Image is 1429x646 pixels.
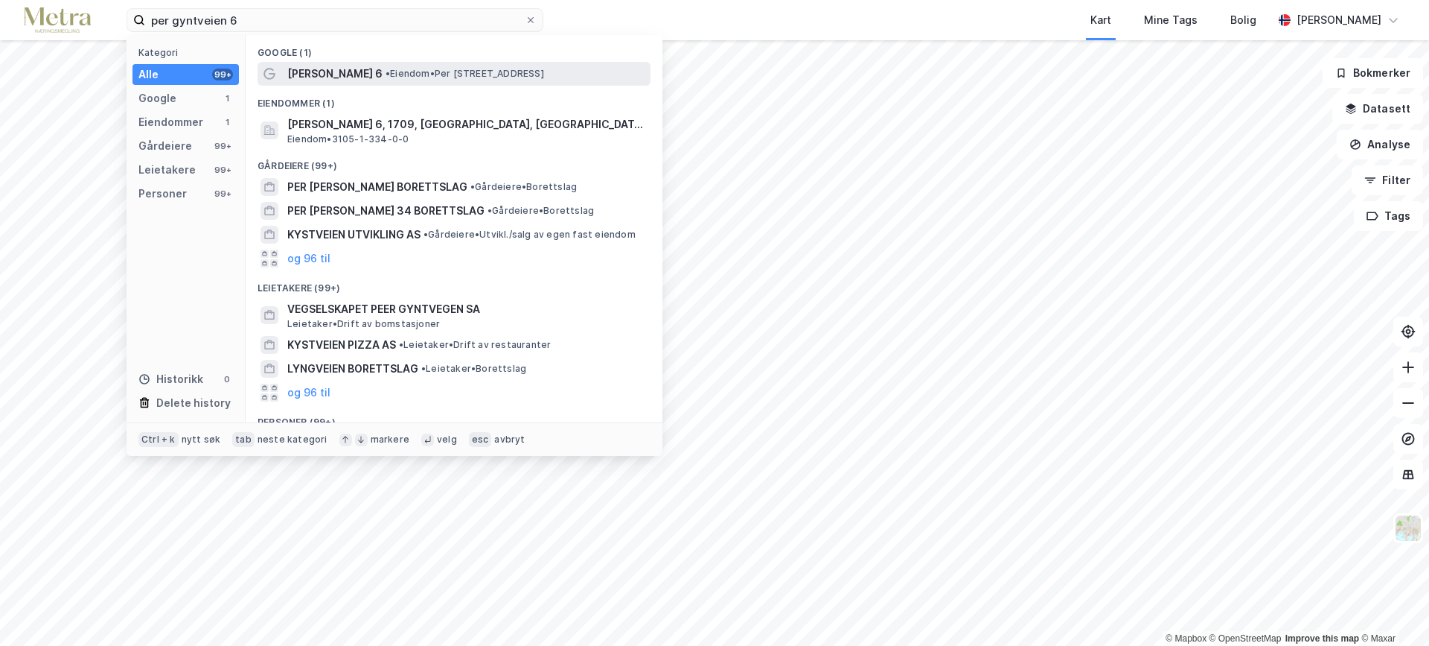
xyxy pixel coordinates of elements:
span: VEGSELSKAPET PEER GYNTVEGEN SA [287,300,645,318]
div: Kart [1090,11,1111,29]
div: velg [437,434,457,446]
div: Eiendommer (1) [246,86,662,113]
span: Leietaker • Borettslag [421,363,526,375]
div: neste kategori [258,434,327,446]
div: 99+ [212,140,233,152]
div: Leietakere [138,161,196,179]
div: markere [371,434,409,446]
span: Eiendom • 3105-1-334-0-0 [287,133,409,145]
span: • [423,229,428,240]
span: • [470,181,475,192]
div: 99+ [212,188,233,200]
button: Filter [1352,165,1423,195]
button: og 96 til [287,250,330,267]
span: LYNGVEIEN BORETTSLAG [287,360,418,378]
span: • [386,68,390,79]
div: nytt søk [182,434,221,446]
div: Delete history [156,394,231,412]
span: Gårdeiere • Utvikl./salg av egen fast eiendom [423,229,636,241]
div: 99+ [212,69,233,80]
button: Datasett [1332,94,1423,124]
img: metra-logo.256734c3b2bbffee19d4.png [24,7,91,34]
div: 1 [221,92,233,104]
div: Ctrl + k [138,432,179,447]
button: og 96 til [287,384,330,402]
span: Gårdeiere • Borettslag [487,205,594,217]
span: Leietaker • Drift av bomstasjoner [287,318,440,330]
img: Z [1394,514,1422,542]
span: Eiendom • Per [STREET_ADDRESS] [386,68,544,80]
div: Google [138,89,176,107]
span: KYSTVEIEN PIZZA AS [287,336,396,354]
div: [PERSON_NAME] [1297,11,1381,29]
div: Mine Tags [1144,11,1198,29]
a: OpenStreetMap [1209,633,1282,644]
button: Bokmerker [1323,58,1423,88]
span: • [399,339,403,350]
input: Søk på adresse, matrikkel, gårdeiere, leietakere eller personer [145,9,525,31]
div: Kategori [138,47,239,58]
span: • [487,205,492,216]
div: Leietakere (99+) [246,270,662,297]
div: Personer (99+) [246,405,662,431]
span: PER [PERSON_NAME] 34 BORETTSLAG [287,202,485,220]
a: Improve this map [1285,633,1359,644]
span: KYSTVEIEN UTVIKLING AS [287,226,421,244]
button: Tags [1354,201,1423,231]
span: PER [PERSON_NAME] BORETTSLAG [287,178,467,196]
div: avbryt [494,434,525,446]
span: • [421,363,426,374]
span: [PERSON_NAME] 6, 1709, [GEOGRAPHIC_DATA], [GEOGRAPHIC_DATA] [287,115,645,133]
div: esc [469,432,492,447]
span: [PERSON_NAME] 6 [287,65,383,83]
div: Gårdeiere [138,137,192,155]
div: Bolig [1230,11,1256,29]
div: Gårdeiere (99+) [246,148,662,175]
iframe: Chat Widget [1355,574,1429,646]
div: tab [232,432,255,447]
div: Personer [138,185,187,203]
div: Eiendommer [138,113,203,131]
div: Historikk [138,370,203,388]
a: Mapbox [1166,633,1206,644]
span: Gårdeiere • Borettslag [470,181,577,193]
div: Kontrollprogram for chat [1355,574,1429,646]
span: Leietaker • Drift av restauranter [399,339,551,351]
button: Analyse [1337,130,1423,159]
div: Google (1) [246,35,662,62]
div: 0 [221,373,233,385]
div: 1 [221,116,233,128]
div: 99+ [212,164,233,176]
div: Alle [138,66,159,83]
